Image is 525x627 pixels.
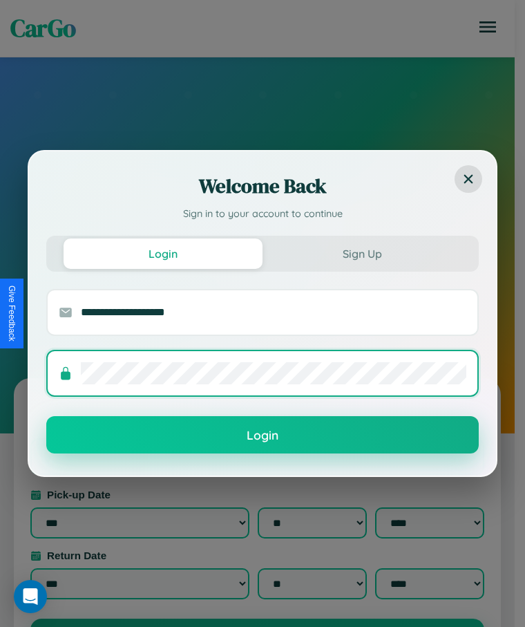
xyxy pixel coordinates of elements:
div: Give Feedback [7,286,17,341]
button: Login [64,238,262,269]
button: Sign Up [262,238,461,269]
p: Sign in to your account to continue [46,207,479,222]
button: Login [46,416,479,453]
div: Open Intercom Messenger [14,580,47,613]
h2: Welcome Back [46,172,479,200]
